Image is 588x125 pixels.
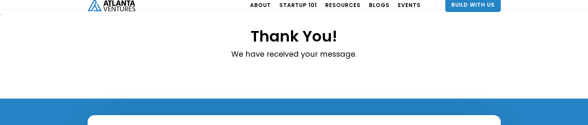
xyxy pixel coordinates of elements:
[128,27,460,45] h1: Thank You!
[128,49,460,60] p: We have received your message.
